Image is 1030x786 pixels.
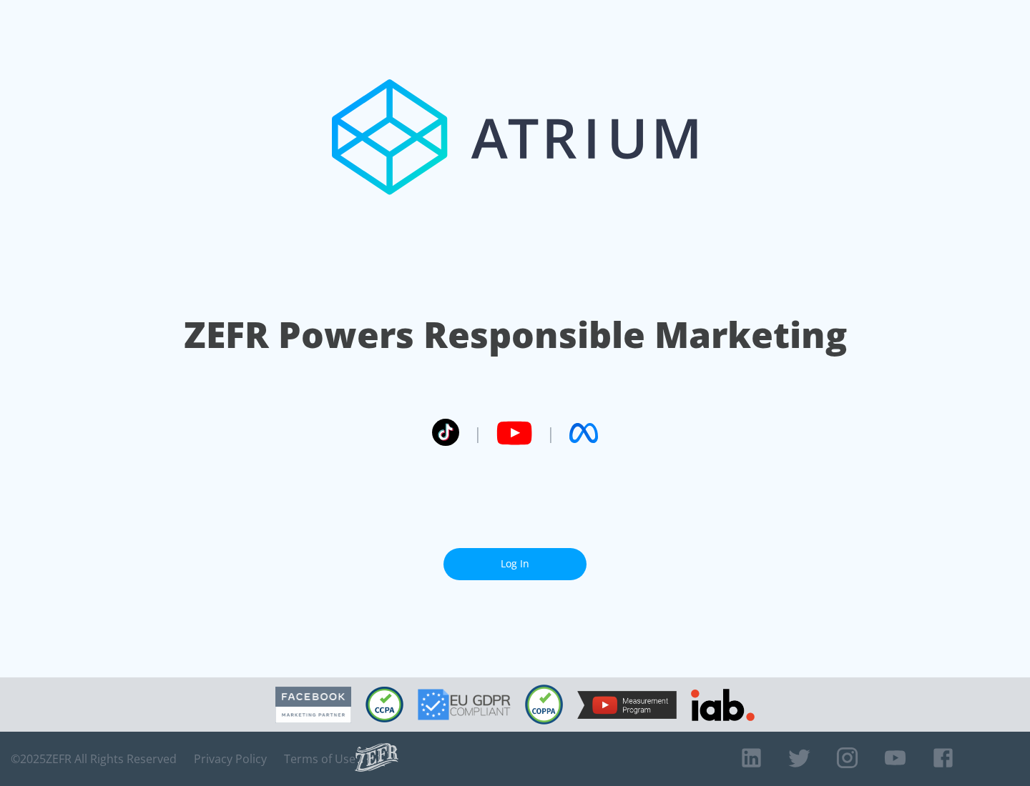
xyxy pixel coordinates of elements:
img: GDPR Compliant [418,689,511,720]
a: Log In [443,548,587,580]
img: IAB [691,689,755,721]
img: Facebook Marketing Partner [275,687,351,723]
a: Privacy Policy [194,752,267,766]
a: Terms of Use [284,752,355,766]
h1: ZEFR Powers Responsible Marketing [184,310,847,359]
span: © 2025 ZEFR All Rights Reserved [11,752,177,766]
img: YouTube Measurement Program [577,691,677,719]
img: CCPA Compliant [366,687,403,722]
span: | [546,422,555,444]
img: COPPA Compliant [525,685,563,725]
span: | [474,422,482,444]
